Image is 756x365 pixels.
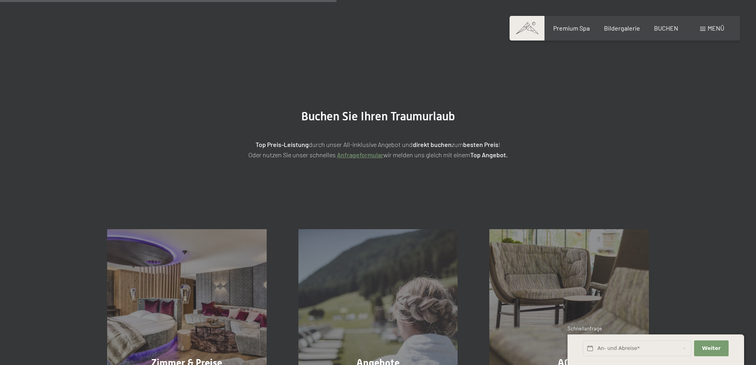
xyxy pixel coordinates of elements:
[463,141,498,148] strong: besten Preis
[567,325,602,332] span: Schnellanfrage
[553,24,590,32] a: Premium Spa
[694,340,728,357] button: Weiter
[708,24,724,32] span: Menü
[337,151,383,158] a: Anfrageformular
[301,109,455,123] span: Buchen Sie Ihren Traumurlaub
[256,141,309,148] strong: Top Preis-Leistung
[470,151,508,158] strong: Top Angebot.
[702,345,721,352] span: Weiter
[604,24,640,32] a: Bildergalerie
[180,139,577,160] p: durch unser All-inklusive Angebot und zum ! Oder nutzen Sie unser schnelles wir melden uns gleich...
[413,141,452,148] strong: direkt buchen
[654,24,678,32] a: BUCHEN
